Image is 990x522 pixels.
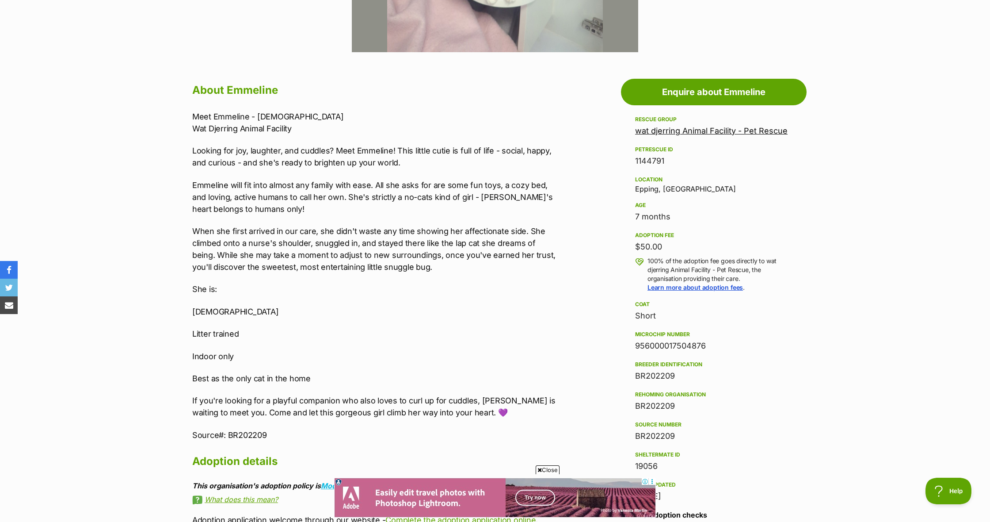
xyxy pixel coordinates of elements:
iframe: Help Scout Beacon - Open [925,478,972,504]
a: What does this mean? [192,495,557,503]
p: 100% of the adoption fee goes directly to wat djerring Animal Facility - Pet Rescue, the organisa... [647,257,792,292]
h2: About Emmeline [192,81,557,100]
div: Short [635,310,792,322]
p: If you're looking for a playful companion who also loves to curl up for cuddles, [PERSON_NAME] is... [192,395,557,418]
div: Coat [635,301,792,308]
div: Rescue group [635,116,792,123]
iframe: Advertisement [334,478,656,518]
p: Emmeline will fit into almost any family with ease. All she asks for are some fun toys, a cozy be... [192,179,557,215]
a: Learn more about adoption fees [647,284,743,291]
div: Last updated [635,481,792,488]
div: BR202209 [635,430,792,442]
p: Meet Emmeline - [DEMOGRAPHIC_DATA] Wat Djerring Animal Facility [192,111,557,134]
div: Rehoming organisation [635,391,792,398]
h3: Pre-adoption checks [635,510,792,520]
div: PetRescue ID [635,146,792,153]
p: Indoor only [192,350,557,362]
div: Sheltermate ID [635,451,792,458]
div: BR202209 [635,400,792,412]
a: Moderate [321,481,355,490]
div: 1144791 [635,155,792,167]
div: 19056 [635,460,792,472]
p: [DEMOGRAPHIC_DATA] [192,306,557,318]
span: Close [536,465,560,474]
div: [DATE] [635,490,792,503]
p: Litter trained [192,328,557,340]
div: Source number [635,421,792,428]
p: Looking for joy, laughter, and cuddles? Meet Emmeline! This little cutie is full of life - social... [192,145,557,169]
p: Best as the only cat in the home [192,372,557,384]
h2: Adoption details [192,452,557,471]
p: Source#: BR202209 [192,429,557,441]
a: wat djerring Animal Facility - Pet Rescue [635,126,788,135]
p: When she first arrived in our care, she didn't waste any time showing her affectionate side. She ... [192,225,557,273]
p: She is: [192,283,557,295]
div: Microchip number [635,331,792,338]
div: Epping, [GEOGRAPHIC_DATA] [635,174,792,193]
div: 956000017504876 [635,340,792,352]
div: BR202209 [635,370,792,382]
div: Age [635,202,792,209]
div: This organisation's adoption policy is [192,482,557,490]
a: Enquire about Emmeline [621,79,807,105]
div: Breeder identification [635,361,792,368]
div: Adoption fee [635,232,792,239]
div: Location [635,176,792,183]
div: $50.00 [635,241,792,253]
div: 7 months [635,211,792,223]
